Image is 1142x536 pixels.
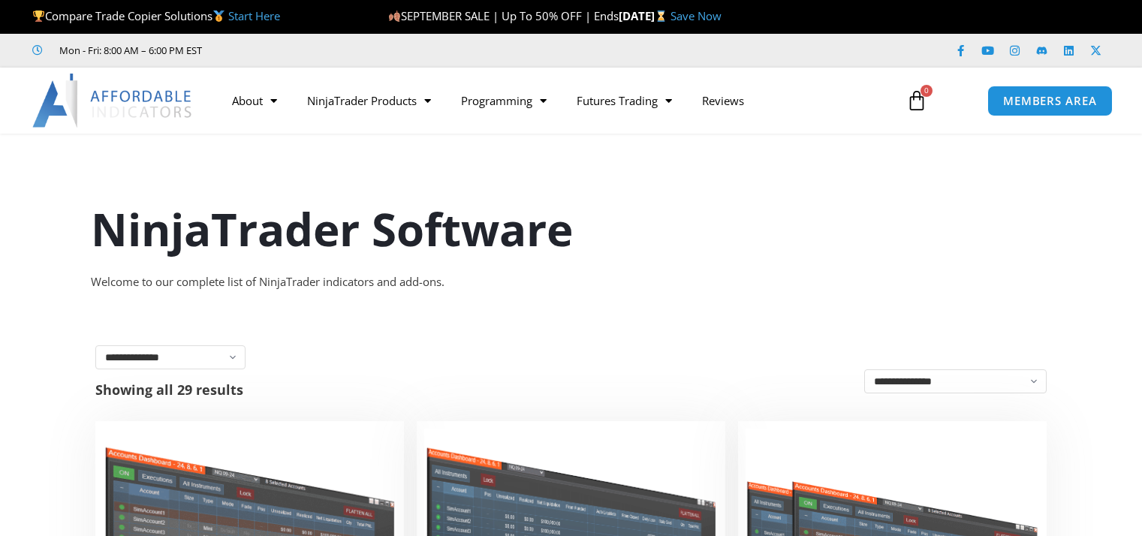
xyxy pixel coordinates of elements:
select: Shop order [864,369,1047,393]
iframe: Customer reviews powered by Trustpilot [223,43,448,58]
a: About [217,83,292,118]
img: 🍂 [389,11,400,22]
nav: Menu [217,83,891,118]
span: SEPTEMBER SALE | Up To 50% OFF | Ends [388,8,619,23]
h1: NinjaTrader Software [91,197,1052,260]
span: Compare Trade Copier Solutions [32,8,280,23]
a: NinjaTrader Products [292,83,446,118]
a: MEMBERS AREA [987,86,1113,116]
a: Futures Trading [562,83,687,118]
img: 🏆 [33,11,44,22]
a: Save Now [670,8,722,23]
div: Welcome to our complete list of NinjaTrader indicators and add-ons. [91,272,1052,293]
a: Start Here [228,8,280,23]
img: 🥇 [213,11,224,22]
span: 0 [921,85,933,97]
strong: [DATE] [619,8,670,23]
a: Reviews [687,83,759,118]
p: Showing all 29 results [95,383,243,396]
a: 0 [884,79,950,122]
img: ⌛ [655,11,667,22]
span: MEMBERS AREA [1003,95,1097,107]
a: Programming [446,83,562,118]
span: Mon - Fri: 8:00 AM – 6:00 PM EST [56,41,202,59]
img: LogoAI [32,74,194,128]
